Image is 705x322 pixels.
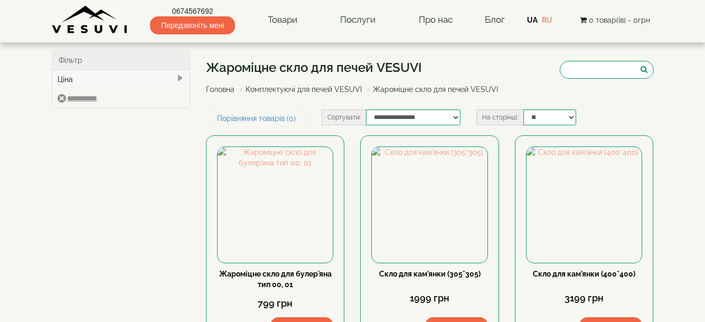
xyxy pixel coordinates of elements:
a: Скло для кам'янки (400*400) [533,270,635,278]
a: Головна [206,85,234,94]
div: 3199 грн [526,291,642,305]
button: 0 товар(ів) - 0грн [577,14,653,26]
label: Сортувати: [322,109,366,125]
li: Жароміцне скло для печей VESUVI [364,84,498,95]
div: Фільтр [52,51,190,70]
div: Ціна [52,70,190,88]
span: Передзвоніть мені [150,16,235,34]
img: Скло для кам'янки (400*400) [527,147,642,262]
span: 0 товар(ів) - 0грн [589,16,650,24]
img: Скло для кам'янки (305*305) [372,147,487,262]
a: Скло для кам'янки (305*305) [379,270,481,278]
a: Комплектуючі для печей VESUVI [246,85,362,94]
div: 1999 грн [371,291,487,305]
div: 799 грн [217,297,333,310]
a: Порівняння товарів (0) [206,109,307,127]
h1: Жароміцне скло для печей VESUVI [206,61,506,75]
a: Послуги [330,8,386,32]
img: Завод VESUVI [52,5,128,34]
a: UA [527,16,538,24]
a: 0674567692 [150,6,235,16]
label: На сторінці: [476,109,523,125]
a: Про нас [408,8,463,32]
a: RU [542,16,552,24]
a: Жароміцне скло для булер'яна тип 00, 01 [219,270,332,289]
a: Товари [257,8,308,32]
img: Жароміцне скло для булер'яна тип 00, 01 [218,147,333,262]
a: Блог [485,14,505,25]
